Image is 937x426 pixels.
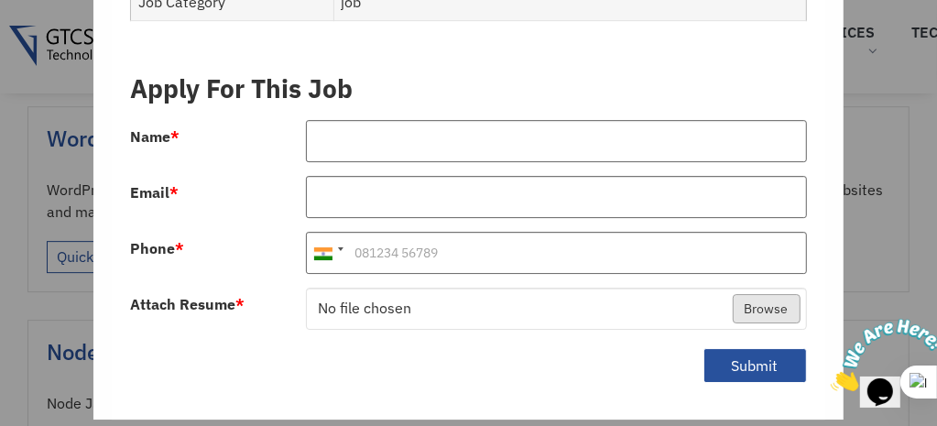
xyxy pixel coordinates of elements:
[130,241,184,256] label: Phone
[307,233,349,273] div: India (भारत): +91
[703,348,807,384] button: Submit
[306,232,806,274] input: 081234 56789
[130,297,245,311] label: Attach Resume
[130,73,806,104] h3: Apply For This Job
[7,7,121,80] img: Chat attention grabber
[130,129,180,144] label: Name
[823,311,937,399] iframe: chat widget
[130,185,179,200] label: Email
